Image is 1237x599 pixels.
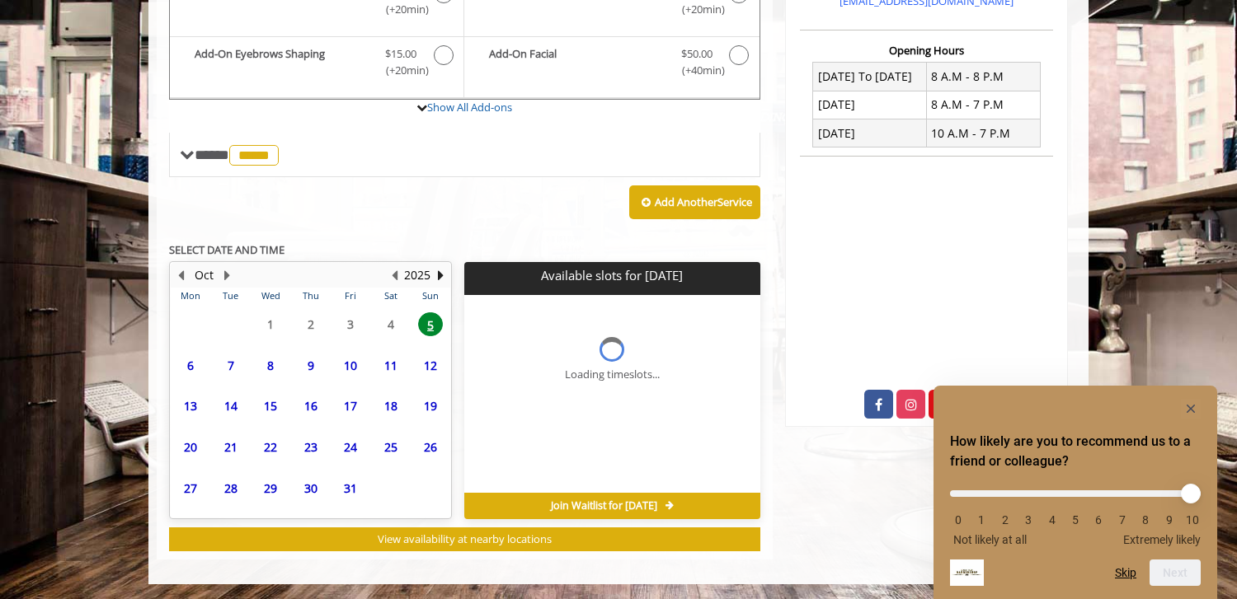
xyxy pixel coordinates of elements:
button: Skip [1115,566,1136,579]
span: 8 [258,353,283,377]
li: 4 [1044,513,1061,526]
button: Add AnotherService [629,185,760,220]
button: Next Year [434,266,447,284]
label: Add-On Eyebrows Shaping [178,45,455,84]
b: Add-On Facial [489,45,664,80]
span: 27 [178,476,203,500]
span: 21 [219,435,243,459]
td: Select day31 [331,467,370,508]
span: 5 [418,312,443,336]
td: Select day19 [411,386,451,427]
th: Wed [251,288,290,304]
span: 7 [219,353,243,377]
span: 22 [258,435,283,459]
button: Oct [195,266,214,284]
td: Select day8 [251,344,290,386]
li: 10 [1184,513,1201,526]
td: [DATE] To [DATE] [813,63,927,91]
td: [DATE] [813,119,927,147]
td: 8 A.M - 7 P.M [926,91,1040,119]
td: Select day18 [370,386,410,427]
th: Tue [210,288,250,304]
h2: How likely are you to recommend us to a friend or colleague? Select an option from 0 to 10, with ... [950,432,1201,471]
li: 6 [1090,513,1107,526]
td: Select day25 [370,427,410,468]
span: 6 [178,353,203,377]
span: (+20min ) [377,1,426,18]
li: 9 [1161,513,1178,526]
button: Hide survey [1181,399,1201,419]
td: Select day30 [290,467,330,508]
td: Select day20 [171,427,210,468]
td: Select day17 [331,386,370,427]
span: 19 [418,394,443,418]
li: 0 [950,513,967,526]
span: 17 [338,394,363,418]
b: Add Another Service [655,194,752,209]
li: 2 [997,513,1014,526]
button: 2025 [404,266,430,284]
b: Add-On Eyebrows Shaping [195,45,369,80]
td: [DATE] [813,91,927,119]
td: Select day23 [290,427,330,468]
button: Previous Month [174,266,187,284]
span: 16 [299,394,323,418]
td: 10 A.M - 7 P.M [926,119,1040,147]
td: Select day6 [171,344,210,386]
span: 26 [418,435,443,459]
span: 30 [299,476,323,500]
td: Select day24 [331,427,370,468]
div: Loading timeslots... [565,366,660,383]
span: 11 [379,353,403,377]
span: (+20min ) [672,1,721,18]
td: Select day7 [210,344,250,386]
span: Join Waitlist for [DATE] [551,499,657,512]
b: SELECT DATE AND TIME [169,242,285,257]
span: 18 [379,394,403,418]
td: 8 A.M - 8 P.M [926,63,1040,91]
td: Select day16 [290,386,330,427]
span: 31 [338,476,363,500]
li: 1 [973,513,990,526]
span: 28 [219,476,243,500]
span: 9 [299,353,323,377]
th: Sat [370,288,410,304]
span: Not likely at all [953,533,1027,546]
span: 20 [178,435,203,459]
li: 3 [1020,513,1037,526]
p: Available slots for [DATE] [471,269,753,283]
li: 5 [1067,513,1084,526]
div: How likely are you to recommend us to a friend or colleague? Select an option from 0 to 10, with ... [950,478,1201,546]
span: (+20min ) [377,62,426,79]
td: Select day11 [370,344,410,386]
button: Next Month [220,266,233,284]
button: Previous Year [388,266,401,284]
td: Select day14 [210,386,250,427]
button: Next question [1150,559,1201,586]
th: Mon [171,288,210,304]
span: $50.00 [681,45,713,63]
span: 23 [299,435,323,459]
li: 7 [1114,513,1131,526]
span: 29 [258,476,283,500]
a: Show All Add-ons [427,100,512,115]
td: Select day29 [251,467,290,508]
td: Select day5 [411,304,451,345]
span: View availability at nearby locations [378,531,552,546]
span: 10 [338,353,363,377]
td: Select day12 [411,344,451,386]
td: Select day26 [411,427,451,468]
td: Select day28 [210,467,250,508]
td: Select day21 [210,427,250,468]
td: Select day9 [290,344,330,386]
span: 14 [219,394,243,418]
span: 25 [379,435,403,459]
span: 15 [258,394,283,418]
span: Extremely likely [1123,533,1201,546]
td: Select day27 [171,467,210,508]
td: Select day10 [331,344,370,386]
th: Thu [290,288,330,304]
h3: Opening Hours [800,44,1053,56]
span: (+40min ) [672,62,721,79]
